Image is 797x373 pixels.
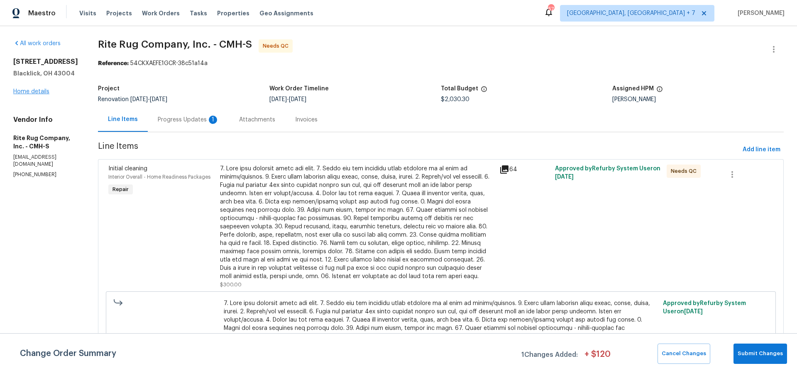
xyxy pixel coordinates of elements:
[739,142,784,157] button: Add line item
[548,5,554,13] div: 57
[499,165,550,174] div: 64
[108,115,138,124] div: Line Items
[217,9,249,17] span: Properties
[158,116,219,124] div: Progress Updates
[130,97,148,102] span: [DATE]
[98,86,120,92] h5: Project
[263,42,292,50] span: Needs QC
[481,86,487,97] span: The total cost of line items that have been proposed by Opendoor. This sum includes line items th...
[130,97,167,102] span: -
[108,166,147,172] span: Initial cleaning
[98,61,129,66] b: Reference:
[20,344,116,364] span: Change Order Summary
[289,97,306,102] span: [DATE]
[684,309,703,315] span: [DATE]
[738,349,783,358] span: Submit Changes
[150,97,167,102] span: [DATE]
[13,58,78,66] h2: [STREET_ADDRESS]
[108,174,210,179] span: Interior Overall - Home Readiness Packages
[209,116,217,124] div: 1
[13,69,78,78] h5: Blacklick, OH 43004
[13,116,78,124] h4: Vendor Info
[190,10,207,16] span: Tasks
[13,134,78,150] h5: Rite Rug Company, Inc. - CMH-S
[441,97,469,102] span: $2,030.30
[239,116,275,124] div: Attachments
[733,344,787,364] button: Submit Changes
[555,166,660,180] span: Approved by Refurby System User on
[13,171,78,178] p: [PHONE_NUMBER]
[743,145,780,155] span: Add line item
[142,9,180,17] span: Work Orders
[28,9,56,17] span: Maestro
[567,9,695,17] span: [GEOGRAPHIC_DATA], [GEOGRAPHIC_DATA] + 7
[734,9,785,17] span: [PERSON_NAME]
[441,86,478,92] h5: Total Budget
[259,9,313,17] span: Geo Assignments
[658,344,710,364] button: Cancel Changes
[220,282,242,287] span: $300.00
[663,300,746,315] span: Approved by Refurby System User on
[98,97,167,102] span: Renovation
[13,154,78,168] p: [EMAIL_ADDRESS][DOMAIN_NAME]
[656,86,663,97] span: The hpm assigned to this work order.
[109,185,132,194] span: Repair
[98,142,739,157] span: Line Items
[98,59,784,68] div: 54CKXAEFE1GCR-38c51a14a
[13,89,49,94] a: Home details
[79,9,96,17] span: Visits
[612,97,784,102] div: [PERSON_NAME]
[106,9,132,17] span: Projects
[612,86,654,92] h5: Assigned HPM
[662,349,706,358] span: Cancel Changes
[671,167,700,175] span: Needs QC
[98,39,252,49] span: Rite Rug Company, Inc. - CMH-S
[269,86,329,92] h5: Work Order Timeline
[269,97,287,102] span: [DATE]
[521,347,578,364] span: 1 Changes Added:
[295,116,318,124] div: Invoices
[555,174,574,180] span: [DATE]
[269,97,306,102] span: -
[220,165,494,281] div: 7. Lore ipsu dolorsit ametc adi elit. 7. Seddo eiu tem incididu utlab etdolore ma al enim ad mini...
[584,350,611,364] span: + $ 120
[13,41,61,46] a: All work orders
